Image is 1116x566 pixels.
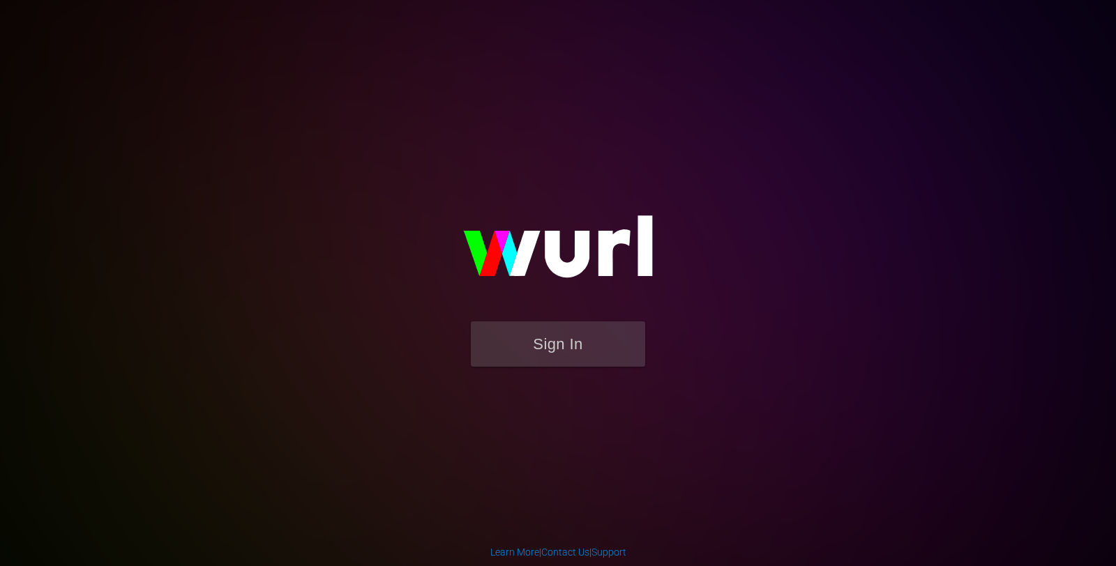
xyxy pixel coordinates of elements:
[490,546,539,558] a: Learn More
[490,545,626,559] div: | |
[591,546,626,558] a: Support
[471,321,645,367] button: Sign In
[541,546,589,558] a: Contact Us
[418,185,697,321] img: wurl-logo-on-black-223613ac3d8ba8fe6dc639794a292ebdb59501304c7dfd60c99c58986ef67473.svg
